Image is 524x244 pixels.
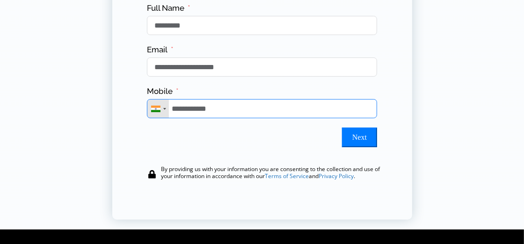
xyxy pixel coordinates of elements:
[319,172,354,180] a: Privacy Policy
[147,44,174,55] label: Email
[147,57,377,77] input: Email
[147,99,377,118] input: Mobile
[265,172,309,180] a: Terms of Service
[147,3,190,14] label: Full Name
[147,100,169,118] div: Telephone country code
[147,86,179,97] label: Mobile
[342,128,377,147] button: Next
[161,165,381,179] div: By providing us with your information you are consenting to the collection and use of your inform...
